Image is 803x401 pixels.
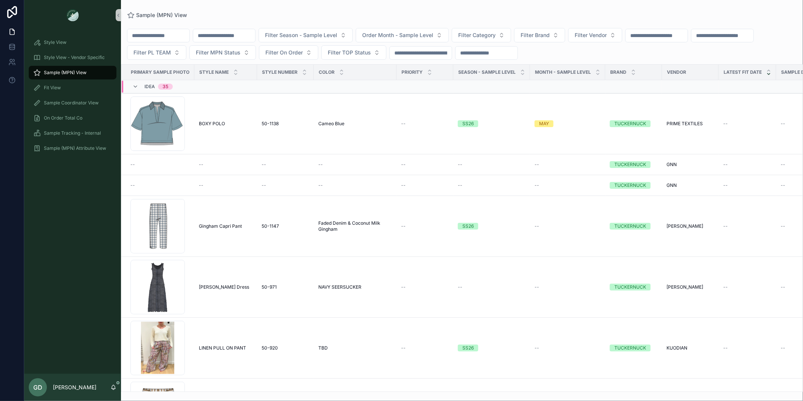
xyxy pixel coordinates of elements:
[44,115,82,121] span: On Order Total Co
[262,345,309,351] a: 50-920
[44,85,61,91] span: Fit View
[781,345,785,351] span: --
[262,162,266,168] span: --
[458,223,526,230] a: SS26
[33,383,42,392] span: GD
[318,162,323,168] span: --
[535,223,601,229] a: --
[401,182,449,188] a: --
[29,141,116,155] a: Sample (MPN) Attribute View
[614,223,646,230] div: TUCKERNUCK
[667,162,677,168] span: GNN
[44,39,67,45] span: Style View
[401,182,406,188] span: --
[723,182,728,188] span: --
[44,100,99,106] span: Sample Coordinator View
[401,223,406,229] span: --
[130,162,135,168] span: --
[614,182,646,189] div: TUCKERNUCK
[610,69,626,75] span: Brand
[29,96,116,110] a: Sample Coordinator View
[614,345,646,351] div: TUCKERNUCK
[318,121,392,127] a: Cameo Blue
[262,223,279,229] span: 50-1147
[458,31,496,39] span: Filter Category
[199,223,253,229] a: Gingham Capri Pant
[29,126,116,140] a: Sample Tracking - Internal
[189,45,256,60] button: Select Button
[24,30,121,165] div: scrollable content
[29,51,116,64] a: Style View - Vendor Specific
[144,84,155,90] span: Idea
[458,120,526,127] a: SS26
[199,182,203,188] span: --
[29,81,116,95] a: Fit View
[539,120,549,127] div: MAY
[724,69,762,75] span: Latest Fit Date
[535,162,601,168] a: --
[462,223,474,230] div: SS26
[199,182,253,188] a: --
[458,182,462,188] span: --
[29,66,116,79] a: Sample (MPN) View
[265,31,337,39] span: Filter Season - Sample Level
[514,28,565,42] button: Select Button
[610,345,657,351] a: TUCKERNUCK
[199,284,249,290] span: [PERSON_NAME] Dress
[535,182,539,188] span: --
[356,28,449,42] button: Select Button
[318,220,392,232] a: Faded Denim & Coconut Milk Gingham
[318,162,392,168] a: --
[262,121,309,127] a: 50-1138
[131,69,189,75] span: PRIMARY SAMPLE PHOTO
[262,284,309,290] a: 50-971
[163,84,168,90] div: 35
[318,284,361,290] span: NAVY SEERSUCKER
[321,45,386,60] button: Select Button
[44,70,87,76] span: Sample (MPN) View
[199,345,253,351] a: LINEN PULL ON PANT
[723,162,772,168] a: --
[401,121,449,127] a: --
[535,69,591,75] span: MONTH - SAMPLE LEVEL
[199,284,253,290] a: [PERSON_NAME] Dress
[199,345,246,351] span: LINEN PULL ON PANT
[723,345,728,351] span: --
[136,11,187,19] span: Sample (MPN) View
[781,162,785,168] span: --
[262,182,309,188] a: --
[199,69,229,75] span: Style Name
[401,121,406,127] span: --
[130,162,190,168] a: --
[667,182,714,188] a: GNN
[199,121,225,127] span: BOXY POLO
[401,345,449,351] a: --
[723,162,728,168] span: --
[535,345,601,351] a: --
[458,284,526,290] a: --
[328,49,371,56] span: Filter TOP Status
[667,69,686,75] span: Vendor
[196,49,240,56] span: Filter MPN Status
[462,345,474,351] div: SS26
[401,345,406,351] span: --
[781,223,785,229] span: --
[568,28,622,42] button: Select Button
[53,384,96,391] p: [PERSON_NAME]
[610,284,657,291] a: TUCKERNUCK
[723,223,728,229] span: --
[262,223,309,229] a: 50-1147
[259,45,318,60] button: Select Button
[535,162,539,168] span: --
[610,161,657,168] a: TUCKERNUCK
[127,45,186,60] button: Select Button
[535,223,539,229] span: --
[262,284,277,290] span: 50-971
[667,162,714,168] a: GNN
[781,182,785,188] span: --
[259,28,353,42] button: Select Button
[723,345,772,351] a: --
[667,223,703,229] span: [PERSON_NAME]
[723,121,772,127] a: --
[521,31,550,39] span: Filter Brand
